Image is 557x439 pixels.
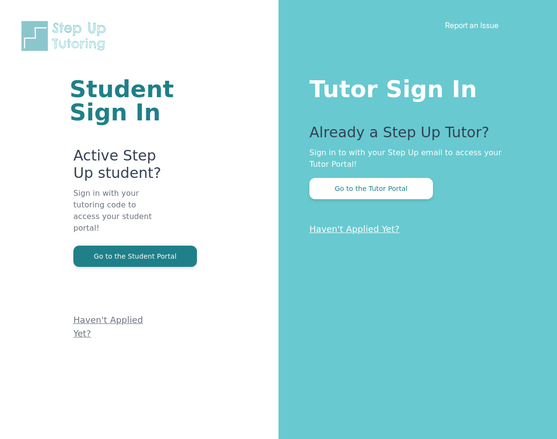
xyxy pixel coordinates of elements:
[19,19,112,53] img: Step Up Tutoring horizontal logo
[73,188,163,246] p: Sign in with your tutoring code to access your student portal!
[309,178,433,199] button: Go to the Tutor Portal
[73,251,197,261] a: Go to the Student Portal
[445,20,499,30] a: Report an Issue
[73,246,197,267] button: Go to the Student Portal
[70,77,163,124] h1: Student Sign In
[73,315,143,338] a: Haven't Applied Yet?
[309,147,518,170] p: Sign in to with your Step Up email to access your Tutor Portal!
[309,224,400,234] a: Haven't Applied Yet?
[309,124,518,147] p: Already a Step Up Tutor?
[309,184,433,193] a: Go to the Tutor Portal
[73,147,163,188] p: Active Step Up student?
[309,73,518,101] h1: Tutor Sign In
